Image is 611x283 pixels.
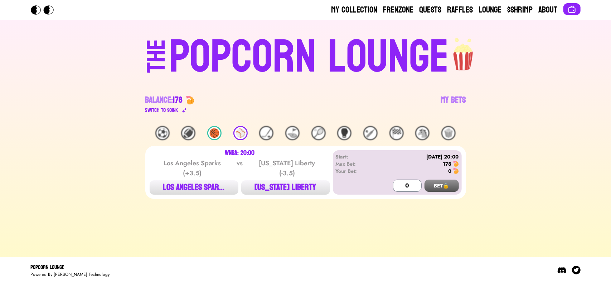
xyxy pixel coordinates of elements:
div: 🏒 [259,126,273,140]
img: Discord [558,266,566,274]
img: popcorn [449,31,479,72]
a: About [539,4,558,16]
a: THEPOPCORN LOUNGEpopcorn [85,31,526,80]
div: 🏀 [207,126,222,140]
img: 🍤 [453,161,459,167]
div: 🏏 [363,126,378,140]
div: 🏁 [389,126,404,140]
div: ⚽️ [155,126,170,140]
div: [DATE] 20:00 [377,153,459,160]
div: Los Angeles Sparks (+3.5) [156,158,228,178]
div: 178 [443,160,452,167]
div: 🏈 [181,126,195,140]
a: $Shrimp [508,4,533,16]
span: 178 [173,92,183,108]
a: Lounge [479,4,502,16]
div: 🎾 [311,126,326,140]
button: BET🔒 [425,180,459,192]
div: 🐴 [415,126,430,140]
img: Twitter [572,266,581,274]
img: Popcorn [31,5,59,15]
button: [US_STATE] LIBERTY [241,180,330,195]
img: Connect wallet [568,5,576,14]
div: ⚾️ [233,126,248,140]
div: Your Bet: [336,167,377,175]
div: Powered By [PERSON_NAME] Technology [31,272,110,277]
div: [US_STATE] Liberty (-3.5) [251,158,323,178]
div: Max Bet: [336,160,377,167]
div: Switch to $ OINK [145,106,179,114]
a: Quests [420,4,442,16]
div: THE [144,40,169,87]
div: ⛳️ [285,126,300,140]
button: LOS ANGELES SPAR... [150,180,238,195]
div: 🥊 [337,126,351,140]
div: Popcorn Lounge [31,263,110,272]
div: WNBA: 20:00 [225,150,254,156]
div: 0 [448,167,452,175]
div: POPCORN LOUNGE [169,34,449,80]
img: 🍤 [186,96,194,104]
div: 🍿 [441,126,456,140]
a: My Collection [331,4,378,16]
div: Start: [336,153,377,160]
a: Frenzone [383,4,414,16]
img: 🍤 [453,168,459,174]
a: Raffles [447,4,473,16]
div: Balance: [145,94,183,106]
div: vs [235,158,244,178]
a: My Bets [441,94,466,114]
